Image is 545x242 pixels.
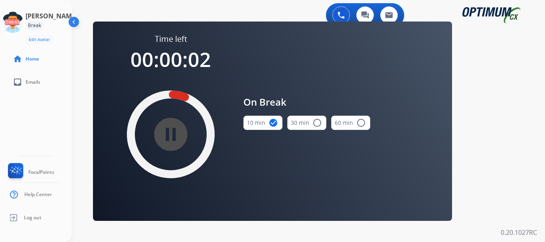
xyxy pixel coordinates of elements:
mat-icon: pause_circle_filled [166,130,176,139]
span: Time left [155,33,187,45]
span: On Break [243,95,370,109]
mat-icon: check_circle [269,118,278,128]
mat-icon: inbox [13,77,22,87]
span: Help Center [24,191,52,198]
h3: [PERSON_NAME] [26,11,77,21]
span: Log out [24,214,41,221]
button: 60 min [331,116,370,130]
mat-icon: home [13,54,22,64]
button: 30 min [287,116,326,130]
a: FocalPoints [6,163,54,181]
div: Break [26,21,43,30]
button: Edit Avatar [26,35,53,44]
mat-icon: radio_button_unchecked [312,118,322,128]
span: Emails [26,79,40,85]
span: FocalPoints [28,169,54,175]
button: 10 min [243,116,282,130]
span: Home [26,56,39,62]
p: 0.20.1027RC [501,228,537,237]
mat-icon: radio_button_unchecked [356,118,366,128]
span: 00:00:02 [130,46,211,73]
